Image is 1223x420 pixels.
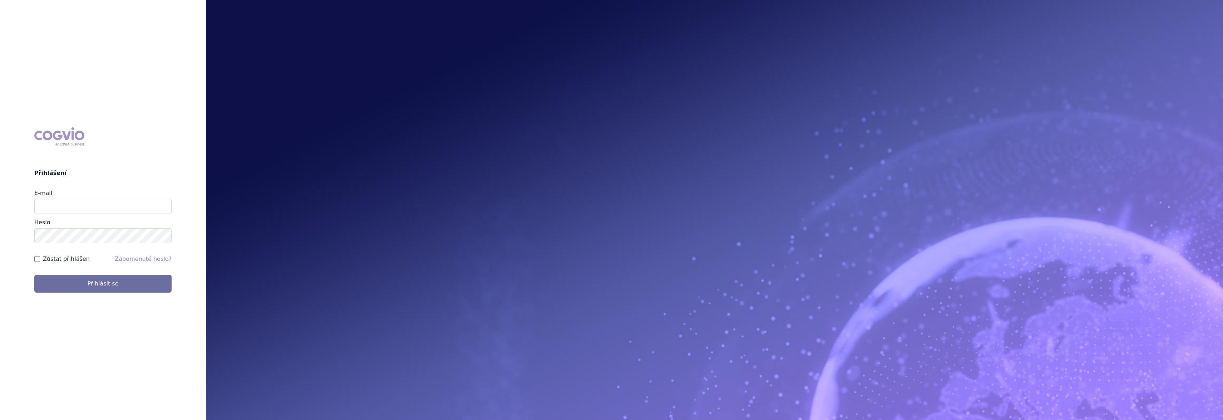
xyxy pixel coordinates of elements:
[43,255,90,263] label: Zůstat přihlášen
[34,127,84,146] div: COGVIO
[34,219,50,226] label: Heslo
[34,169,172,177] h2: Přihlášení
[34,275,172,293] button: Přihlásit se
[115,255,172,262] a: Zapomenuté heslo?
[34,190,52,196] label: E-mail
